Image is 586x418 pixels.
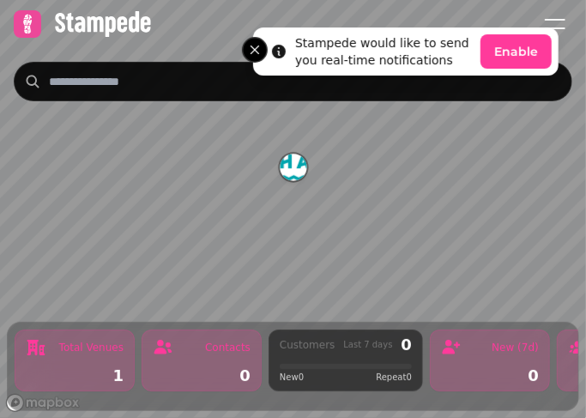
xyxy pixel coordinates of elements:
div: Customers [280,340,335,350]
button: Close toast [242,37,268,63]
div: 0 [441,368,539,384]
div: Contacts [205,342,251,353]
div: Map marker [280,154,307,186]
a: Mapbox logo [5,393,81,413]
div: Last 7 days [343,341,392,349]
span: New 0 [280,371,304,384]
div: Stampede would like to send you real-time notifications [295,34,474,69]
div: 0 [153,368,251,384]
button: Wahaca Edinburgh [280,154,307,181]
span: Repeat 0 [376,371,412,384]
button: Enable [480,34,552,69]
div: Total Venues [59,342,124,353]
div: New (7d) [492,342,539,353]
div: 0 [401,337,412,353]
div: 1 [26,368,124,384]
